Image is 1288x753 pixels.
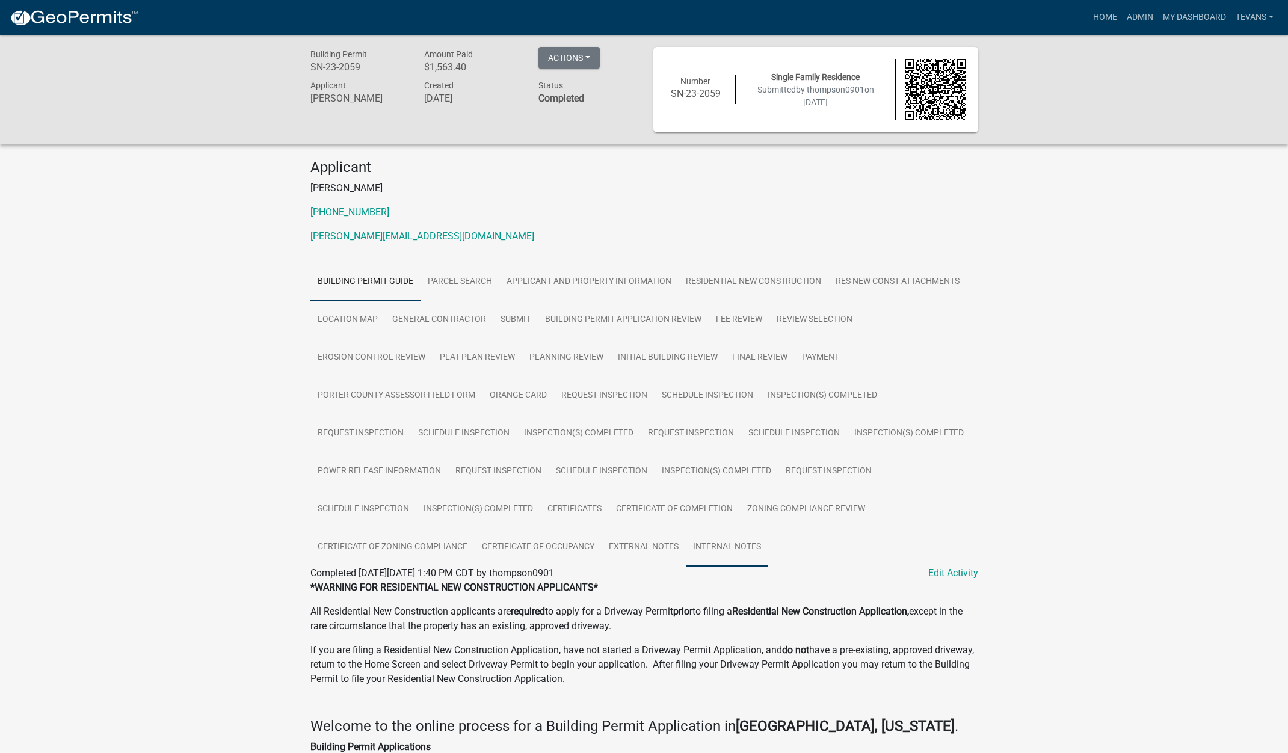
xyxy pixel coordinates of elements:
[1231,6,1278,29] a: tevans
[1122,6,1158,29] a: Admin
[828,263,967,301] a: Res New Const Attachments
[310,567,554,579] span: Completed [DATE][DATE] 1:40 PM CDT by thompson0901
[538,47,600,69] button: Actions
[686,528,768,567] a: Internal Notes
[522,339,611,377] a: Planning Review
[641,414,741,453] a: Request Inspection
[310,741,431,752] strong: Building Permit Applications
[310,643,978,686] p: If you are filing a Residential New Construction Application, have not started a Driveway Permit ...
[778,452,879,491] a: Request Inspection
[609,490,740,529] a: Certificate of Completion
[310,718,978,735] h4: Welcome to the online process for a Building Permit Application in .
[310,61,407,73] h6: SN-23-2059
[310,81,346,90] span: Applicant
[310,159,978,176] h4: Applicant
[540,490,609,529] a: Certificates
[796,85,864,94] span: by thompson0901
[448,452,549,491] a: Request Inspection
[310,206,389,218] a: [PHONE_NUMBER]
[511,606,545,617] strong: required
[655,452,778,491] a: Inspection(s) Completed
[760,376,884,415] a: Inspection(s) Completed
[680,76,710,86] span: Number
[310,490,416,529] a: Schedule Inspection
[310,604,978,633] p: All Residential New Construction applicants are to apply for a Driveway Permit to filing a except...
[416,490,540,529] a: Inspection(s) Completed
[928,566,978,580] a: Edit Activity
[310,339,433,377] a: Erosion Control Review
[905,59,966,120] img: QR code
[493,301,538,339] a: Submit
[554,376,655,415] a: Request Inspection
[310,582,598,593] strong: *WARNING FOR RESIDENTIAL NEW CONSTRUCTION APPLICANTS*
[310,93,407,104] h6: [PERSON_NAME]
[310,452,448,491] a: Power Release Information
[732,606,909,617] strong: Residential New Construction Application,
[424,81,454,90] span: Created
[385,301,493,339] a: General Contractor
[538,81,563,90] span: Status
[740,490,872,529] a: Zoning Compliance Review
[673,606,692,617] strong: prior
[736,718,955,734] strong: [GEOGRAPHIC_DATA], [US_STATE]
[310,414,411,453] a: Request Inspection
[482,376,554,415] a: Orange Card
[602,528,686,567] a: External Notes
[517,414,641,453] a: Inspection(s) Completed
[782,644,809,656] strong: do not
[538,301,709,339] a: Building Permit Application Review
[1088,6,1122,29] a: Home
[665,88,727,99] h6: SN-23-2059
[741,414,847,453] a: Schedule Inspection
[424,93,520,104] h6: [DATE]
[421,263,499,301] a: Parcel search
[795,339,846,377] a: Payment
[769,301,860,339] a: Review Selection
[310,263,421,301] a: Building Permit Guide
[757,85,874,107] span: Submitted on [DATE]
[310,49,367,59] span: Building Permit
[538,93,584,104] strong: Completed
[549,452,655,491] a: Schedule Inspection
[411,414,517,453] a: Schedule Inspection
[725,339,795,377] a: Final Review
[424,61,520,73] h6: $1,563.40
[679,263,828,301] a: Residential New Construction
[655,376,760,415] a: Schedule Inspection
[709,301,769,339] a: Fee Review
[310,181,978,195] p: [PERSON_NAME]
[1158,6,1231,29] a: My Dashboard
[310,301,385,339] a: Location Map
[847,414,971,453] a: Inspection(s) Completed
[771,72,860,82] span: Single Family Residence
[424,49,473,59] span: Amount Paid
[611,339,725,377] a: Initial Building Review
[310,528,475,567] a: Certificate of Zoning Compliance
[310,230,534,242] a: [PERSON_NAME][EMAIL_ADDRESS][DOMAIN_NAME]
[310,376,482,415] a: Porter County Assessor Field Form
[433,339,522,377] a: Plat Plan Review
[499,263,679,301] a: Applicant and Property Information
[475,528,602,567] a: Certificate of Occupancy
